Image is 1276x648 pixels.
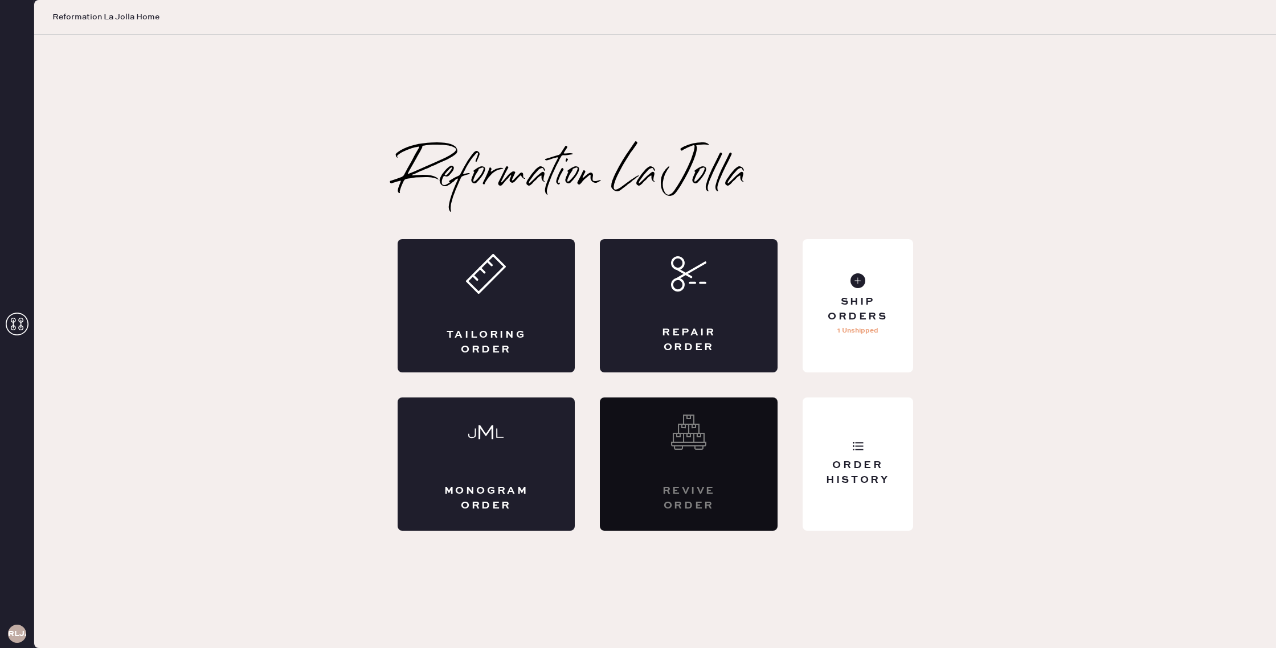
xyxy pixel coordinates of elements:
div: Repair Order [645,326,732,354]
div: Interested? Contact us at care@hemster.co [600,397,778,531]
p: 1 Unshipped [837,324,878,338]
div: Tailoring Order [443,328,530,356]
div: Revive order [645,484,732,512]
h3: RLJA [8,630,26,638]
div: Ship Orders [812,295,903,323]
iframe: Front Chat [1222,597,1271,646]
div: Order History [812,458,903,487]
h2: Reformation La Jolla [398,153,746,198]
div: Monogram Order [443,484,530,512]
span: Reformation La Jolla Home [52,11,159,23]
